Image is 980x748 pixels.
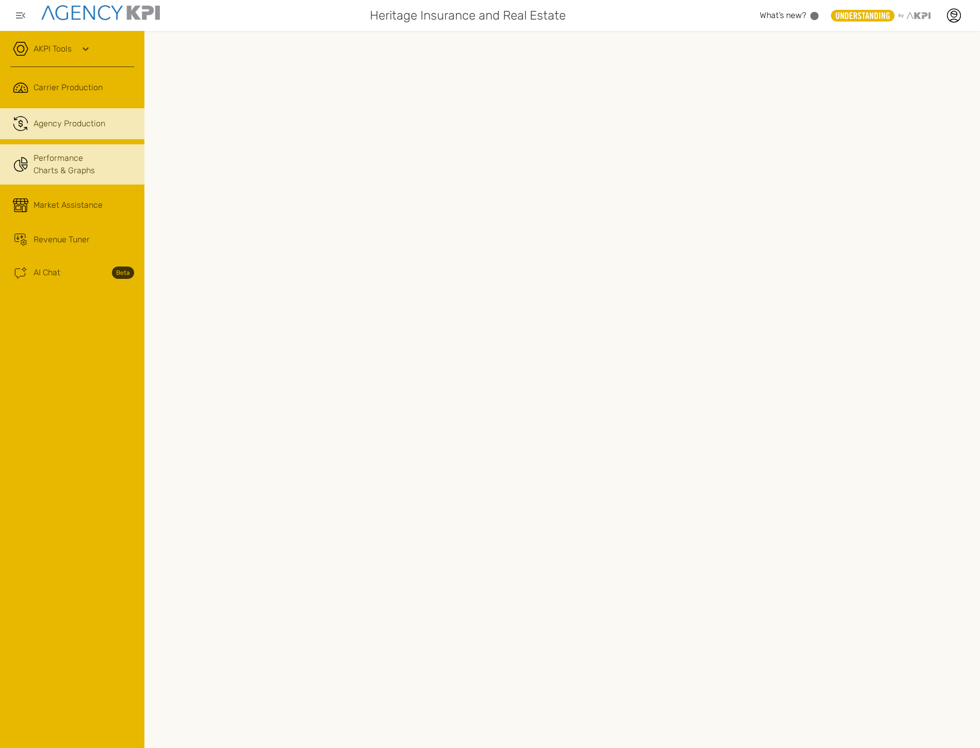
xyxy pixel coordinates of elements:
[112,267,134,279] strong: Beta
[34,267,60,279] span: AI Chat
[34,199,103,211] span: Market Assistance
[34,234,90,246] span: Revenue Tuner
[34,81,103,94] span: Carrier Production
[41,5,160,20] img: agencykpi-logo-550x69-2d9e3fa8.png
[370,6,566,25] span: Heritage Insurance and Real Estate
[34,118,105,130] span: Agency Production
[760,10,806,20] span: What’s new?
[34,43,72,55] a: AKPI Tools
